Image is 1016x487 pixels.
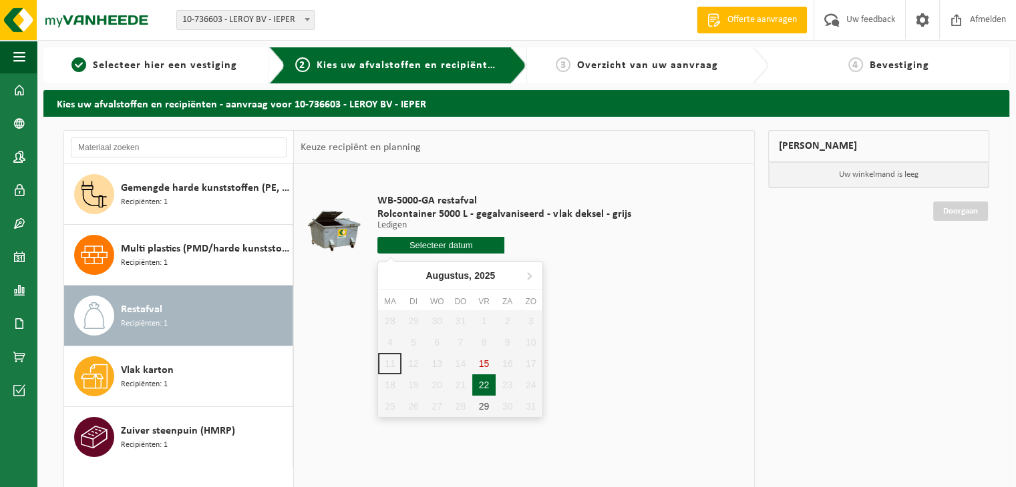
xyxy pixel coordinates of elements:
[64,346,293,407] button: Vlak karton Recipiënten: 1
[474,271,495,280] i: 2025
[768,130,990,162] div: [PERSON_NAME]
[43,90,1009,116] h2: Kies uw afvalstoffen en recipiënten - aanvraag voor 10-736603 - LEROY BV - IEPER
[724,13,800,27] span: Offerte aanvragen
[121,302,162,318] span: Restafval
[64,225,293,286] button: Multi plastics (PMD/harde kunststoffen/spanbanden/EPS/folie naturel/folie gemengd) Recipiënten: 1
[176,10,315,30] span: 10-736603 - LEROY BV - IEPER
[50,57,259,73] a: 1Selecteer hier een vestiging
[426,295,449,308] div: wo
[71,137,287,157] input: Materiaal zoeken
[295,57,310,72] span: 2
[556,57,570,72] span: 3
[121,378,168,391] span: Recipiënten: 1
[121,241,289,257] span: Multi plastics (PMD/harde kunststoffen/spanbanden/EPS/folie naturel/folie gemengd)
[401,295,425,308] div: di
[377,194,631,207] span: WB-5000-GA restafval
[121,439,168,452] span: Recipiënten: 1
[377,221,631,230] p: Ledigen
[472,396,496,417] div: 29
[294,131,428,164] div: Keuze recipiënt en planning
[121,318,168,330] span: Recipiënten: 1
[64,407,293,467] button: Zuiver steenpuin (HMRP) Recipiënten: 1
[121,196,168,209] span: Recipiënten: 1
[472,374,496,396] div: 22
[420,265,500,286] div: Augustus,
[121,362,174,378] span: Vlak karton
[377,207,631,221] span: Rolcontainer 5000 L - gegalvaniseerd - vlak deksel - grijs
[870,60,929,71] span: Bevestiging
[449,295,472,308] div: do
[64,164,293,225] button: Gemengde harde kunststoffen (PE, PP en PVC), recycleerbaar (industrieel) Recipiënten: 1
[93,60,237,71] span: Selecteer hier een vestiging
[121,180,289,196] span: Gemengde harde kunststoffen (PE, PP en PVC), recycleerbaar (industrieel)
[377,237,504,254] input: Selecteer datum
[378,295,401,308] div: ma
[472,295,496,308] div: vr
[64,286,293,346] button: Restafval Recipiënten: 1
[848,57,863,72] span: 4
[933,201,988,221] a: Doorgaan
[577,60,718,71] span: Overzicht van uw aanvraag
[177,11,314,29] span: 10-736603 - LEROY BV - IEPER
[697,7,807,33] a: Offerte aanvragen
[71,57,86,72] span: 1
[519,295,542,308] div: zo
[121,257,168,270] span: Recipiënten: 1
[496,295,519,308] div: za
[769,162,989,187] p: Uw winkelmand is leeg
[121,423,235,439] span: Zuiver steenpuin (HMRP)
[317,60,500,71] span: Kies uw afvalstoffen en recipiënten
